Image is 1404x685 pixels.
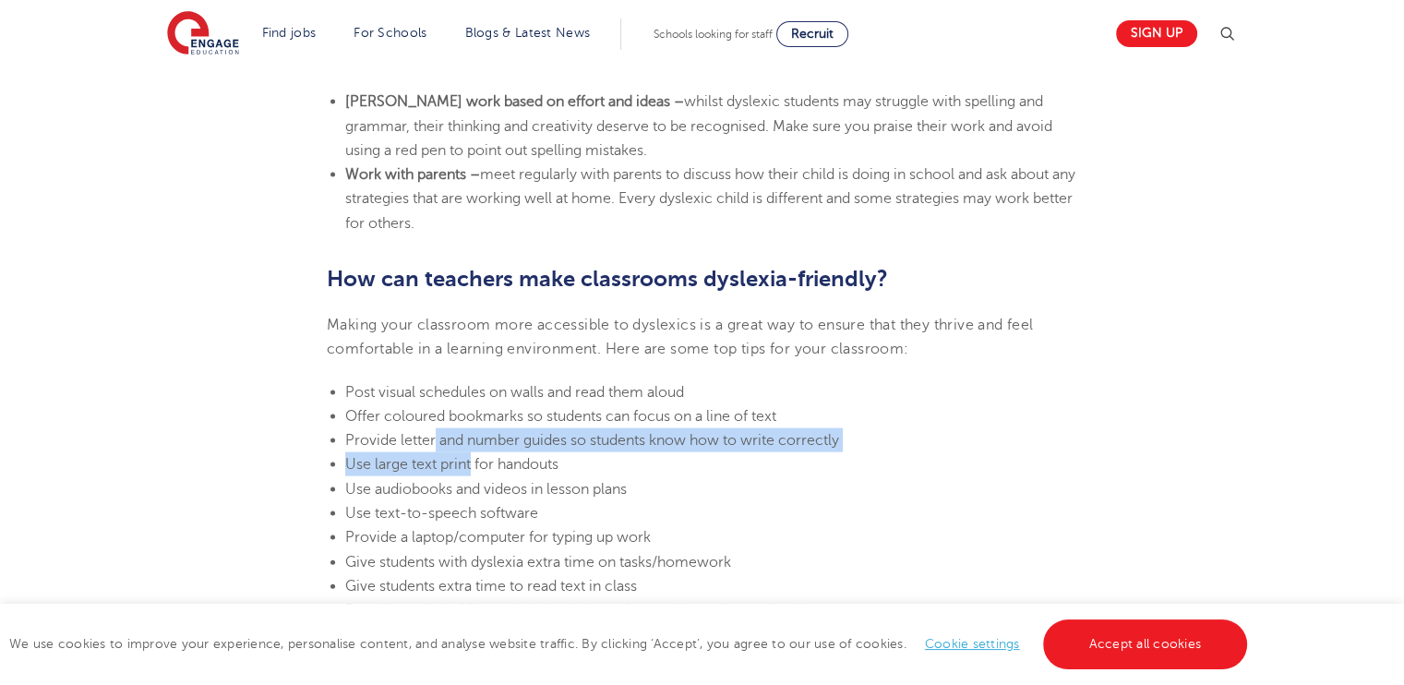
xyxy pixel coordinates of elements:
img: Engage Education [167,11,239,57]
span: Recruit [791,27,834,41]
span: Provide a laptop/computer for typing up work [345,529,651,546]
span: Use large text print for handouts [345,456,558,473]
a: For Schools [354,26,426,40]
span: Offer coloured bookmarks so students can focus on a line of text [345,408,776,425]
span: meet regularly with parents to discuss how their child is doing in school and ask about any strat... [345,166,1075,232]
span: Give students with dyslexia extra time on tasks/homework [345,554,731,571]
b: How can teachers make classrooms dyslexia-friendly? [327,266,888,292]
span: We use cookies to improve your experience, personalise content, and analyse website traffic. By c... [9,637,1252,651]
span: Post visual schedules on walls and read them aloud [345,384,684,401]
span: Making your classroom more accessible to dyslexics is a great way to ensure that they thrive and ... [327,317,1033,357]
span: Provide study buddies to help dyslexic students with reading and writing [345,602,821,619]
span: whilst dyslexic students may struggle with spelling and grammar, their thinking and creativity de... [345,93,1052,159]
a: Sign up [1116,20,1197,47]
a: Find jobs [262,26,317,40]
span: Provide letter and number guides so students know how to write correctly [345,432,839,449]
b: [PERSON_NAME] work based on effort and ideas – [345,93,684,110]
a: Cookie settings [925,637,1020,651]
span: Give students extra time to read text in class [345,578,637,595]
a: Recruit [776,21,848,47]
span: Use text-to-speech software [345,505,538,522]
b: Work with parents – [345,166,480,183]
span: Schools looking for staff [654,28,773,41]
a: Blogs & Latest News [465,26,591,40]
a: Accept all cookies [1043,619,1248,669]
span: Use audiobooks and videos in lesson plans [345,481,627,498]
